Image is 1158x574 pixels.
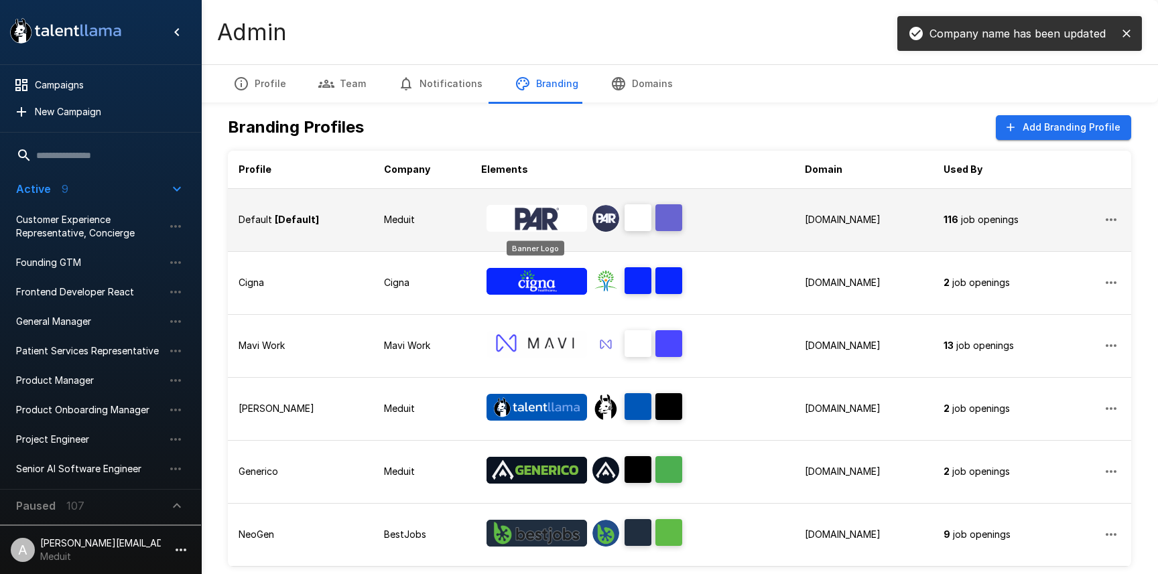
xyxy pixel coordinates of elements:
[592,394,619,421] img: llama_clean.png
[592,205,619,232] div: Interviewer
[944,276,1060,289] p: job openings
[592,457,619,484] div: Interviewer
[373,151,470,189] th: Company
[239,213,272,226] p: Default
[805,276,922,289] p: [DOMAIN_NAME]
[944,277,950,288] b: 2
[384,465,459,478] p: Meduit
[944,528,1060,541] p: job openings
[487,331,587,358] img: Banner Logo
[487,394,587,421] img: Banner Logo
[592,520,619,547] img: bestjobs_avatar.png
[487,268,587,295] img: Banner Logo
[1116,23,1137,44] button: close
[625,519,655,550] span: Brand Color
[487,520,587,547] img: Banner Logo
[944,402,1060,415] p: job openings
[655,456,686,487] span: Accent Color
[382,65,499,102] button: Notifications
[933,151,1071,189] th: Used By
[592,205,619,232] img: par_avatar.png
[592,331,619,358] div: Interviewer
[507,241,564,256] div: Banner Logo
[217,18,287,46] h4: Admin
[655,204,686,235] span: Accent Color
[944,528,950,540] b: 9
[805,213,922,226] p: [DOMAIN_NAME]
[487,457,587,484] img: Banner Logo
[228,151,373,189] th: Profile
[592,457,619,484] img: generico-avatar.png
[592,268,619,295] div: Interviewer
[625,267,655,298] span: Brand Color
[625,456,655,487] span: Brand Color
[384,276,459,289] p: Cigna
[944,403,950,414] b: 2
[944,465,1060,478] p: job openings
[302,65,382,102] button: Team
[625,204,655,235] span: Brand Color
[239,465,278,478] p: Generico
[499,65,594,102] button: Branding
[805,465,922,478] p: [DOMAIN_NAME]
[239,528,274,541] p: NeoGen
[239,276,264,289] p: Cigna
[228,117,364,138] h5: Branding Profiles
[592,520,619,547] div: Interviewer
[384,213,459,226] p: Meduit
[929,25,1106,42] p: Company name has been updated
[470,151,794,189] th: Elements
[655,330,686,361] span: Accent Color
[655,393,686,424] span: Accent Color
[655,267,686,298] span: Accent Color
[805,528,922,541] p: [DOMAIN_NAME]
[625,393,655,424] span: Brand Color
[239,402,314,415] p: [PERSON_NAME]
[944,465,950,477] b: 2
[384,339,459,352] p: Mavi Work
[625,330,655,361] span: Brand Color
[487,205,587,232] img: Banner Logo
[944,340,954,351] b: 13
[805,339,922,352] p: [DOMAIN_NAME]
[996,115,1131,140] button: Add Branding Profile
[275,214,319,225] b: [Default]
[217,65,302,102] button: Profile
[592,331,619,358] img: maviwork_logo.jpeg
[805,402,922,415] p: [DOMAIN_NAME]
[594,65,689,102] button: Domains
[794,151,933,189] th: Domain
[384,528,459,541] p: BestJobs
[944,214,958,225] b: 116
[592,394,619,421] div: Interviewer
[239,339,285,352] p: Mavi Work
[592,268,619,295] img: cigna_avatar.png
[384,402,459,415] p: Meduit
[655,519,686,550] span: Accent Color
[944,213,1060,226] p: job openings
[944,339,1060,352] p: job openings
